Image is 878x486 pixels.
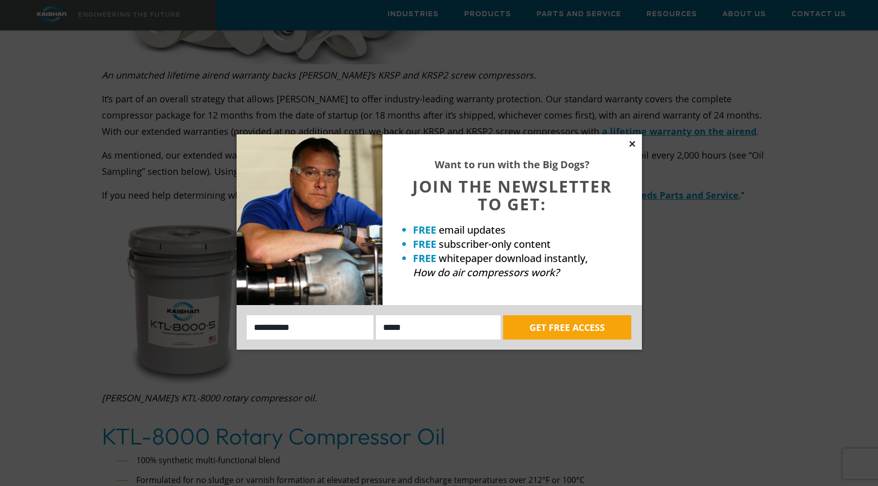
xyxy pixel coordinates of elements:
strong: FREE [413,223,436,237]
button: GET FREE ACCESS [503,315,631,340]
strong: FREE [413,237,436,251]
span: email updates [439,223,506,237]
span: whitepaper download instantly, [439,251,588,265]
input: Email [376,315,501,340]
input: Name: [247,315,374,340]
em: How do air compressors work? [413,266,559,279]
span: JOIN THE NEWSLETTER TO GET: [412,175,612,215]
strong: Want to run with the Big Dogs? [435,158,590,171]
strong: FREE [413,251,436,265]
span: subscriber-only content [439,237,551,251]
button: Close [628,139,637,148]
